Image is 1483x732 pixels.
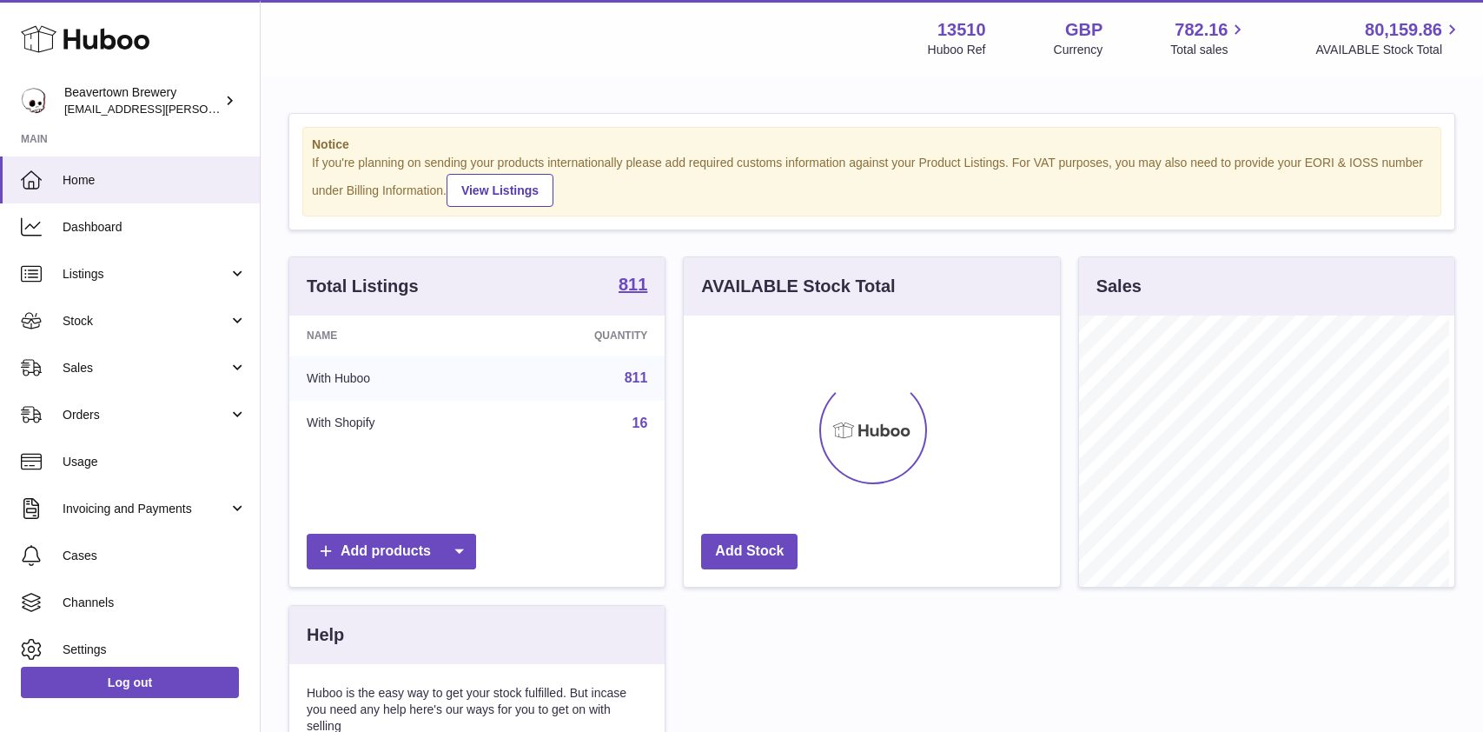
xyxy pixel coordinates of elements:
td: With Huboo [289,356,492,401]
th: Name [289,316,492,356]
span: Home [63,172,247,189]
h3: AVAILABLE Stock Total [701,275,895,298]
span: 782.16 [1175,18,1228,42]
span: Dashboard [63,219,247,236]
span: Sales [63,360,228,376]
div: Currency [1054,42,1103,58]
a: Log out [21,667,239,698]
span: Invoicing and Payments [63,501,228,517]
span: 80,159.86 [1365,18,1442,42]
span: AVAILABLE Stock Total [1315,42,1462,58]
a: 782.16 Total sales [1170,18,1248,58]
strong: 811 [619,276,647,293]
h3: Sales [1096,275,1142,298]
span: Settings [63,642,247,658]
span: Usage [63,454,247,470]
img: kit.lowe@beavertownbrewery.co.uk [21,88,47,114]
div: If you're planning on sending your products internationally please add required customs informati... [312,155,1432,207]
span: Listings [63,266,228,283]
strong: GBP [1065,18,1102,42]
div: Beavertown Brewery [64,84,221,117]
strong: 13510 [937,18,986,42]
td: With Shopify [289,401,492,446]
a: 811 [625,370,648,385]
a: View Listings [447,174,553,207]
a: 811 [619,276,647,296]
strong: Notice [312,136,1432,153]
span: Channels [63,595,247,611]
span: Stock [63,313,228,329]
th: Quantity [492,316,665,356]
span: [EMAIL_ADDRESS][PERSON_NAME][DOMAIN_NAME] [64,102,348,116]
span: Orders [63,407,228,423]
a: 16 [632,416,648,430]
h3: Total Listings [307,275,419,298]
a: Add Stock [701,534,798,569]
a: 80,159.86 AVAILABLE Stock Total [1315,18,1462,58]
span: Total sales [1170,42,1248,58]
a: Add products [307,534,476,569]
span: Cases [63,548,247,564]
div: Huboo Ref [928,42,986,58]
h3: Help [307,623,344,647]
